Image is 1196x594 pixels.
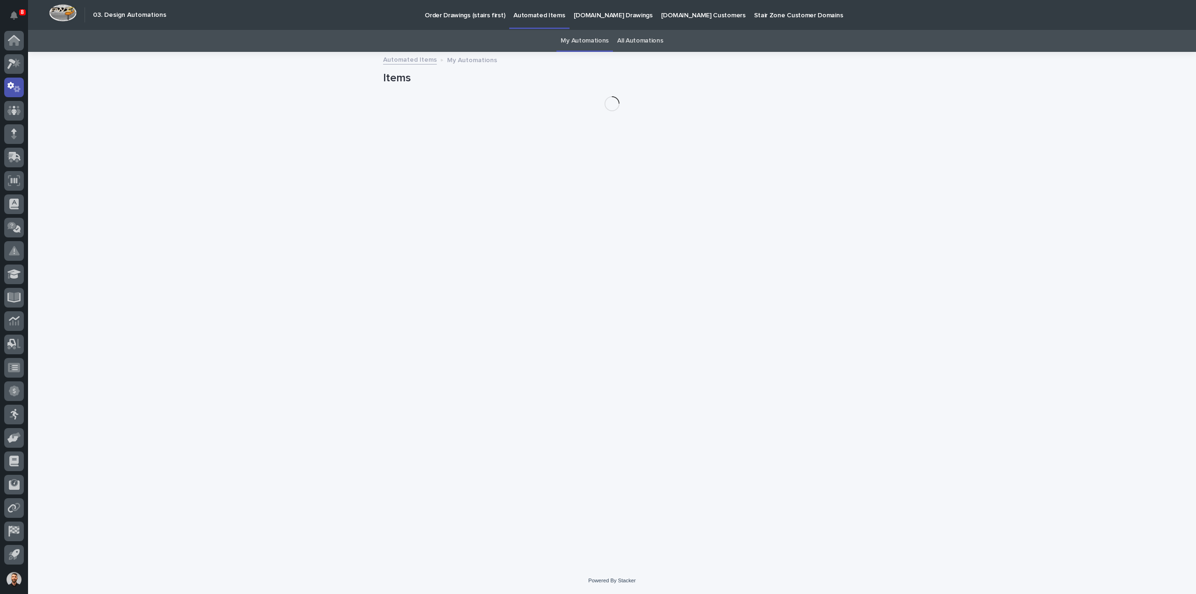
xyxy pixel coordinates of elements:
button: users-avatar [4,570,24,589]
a: Automated Items [383,54,437,64]
button: Notifications [4,6,24,25]
h1: Items [383,72,841,85]
a: My Automations [561,30,609,52]
p: 8 [21,9,24,15]
div: Notifications8 [12,11,24,26]
img: Workspace Logo [49,4,77,21]
a: Powered By Stacker [588,578,635,583]
h2: 03. Design Automations [93,11,166,19]
p: My Automations [447,54,497,64]
a: All Automations [617,30,663,52]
